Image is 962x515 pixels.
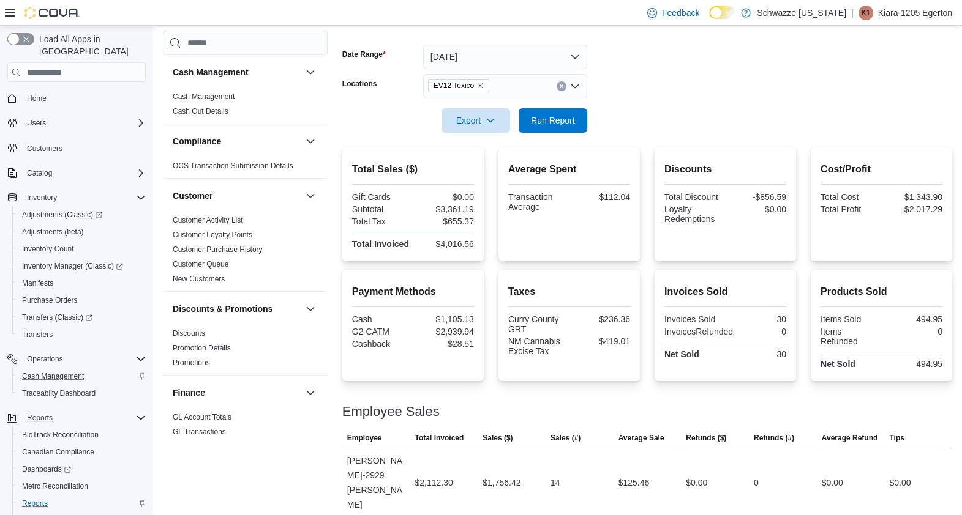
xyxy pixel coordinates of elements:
div: 30 [727,349,786,359]
a: Purchase Orders [17,293,83,308]
a: OCS Transaction Submission Details [173,161,293,170]
div: -$856.59 [727,192,786,202]
a: GL Account Totals [173,413,231,421]
span: Adjustments (Classic) [22,210,102,220]
div: Compliance [163,158,328,178]
div: $4,016.56 [415,239,474,249]
span: BioTrack Reconciliation [22,430,99,440]
div: $1,343.90 [884,192,942,202]
span: Canadian Compliance [22,447,94,457]
div: Customer [163,213,328,291]
span: Dashboards [17,462,146,476]
div: $1,105.13 [415,314,474,324]
span: Catalog [22,166,146,180]
button: Inventory [2,189,151,206]
span: Catalog [27,168,52,178]
h2: Invoices Sold [664,284,786,299]
span: Users [22,116,146,130]
button: Customers [2,139,151,157]
div: NM Cannabis Excise Tax [508,336,567,356]
span: Total Invoiced [415,433,464,443]
span: Feedback [662,7,699,19]
span: Customers [27,144,62,154]
button: Cash Management [173,66,301,78]
button: BioTrack Reconciliation [12,426,151,443]
a: Inventory Manager (Classic) [12,257,151,275]
span: BioTrack Reconciliation [17,428,146,442]
button: Catalog [22,166,57,180]
div: 0 [738,327,786,336]
a: Traceabilty Dashboard [17,386,100,401]
div: 30 [727,314,786,324]
span: Inventory [22,190,146,205]
span: Inventory Count [17,242,146,256]
span: Sales ($) [483,433,513,443]
span: Canadian Compliance [17,445,146,459]
div: $112.04 [571,192,630,202]
a: Customer Loyalty Points [173,231,252,239]
button: Users [22,116,51,130]
div: $1,756.42 [483,475,520,490]
div: Total Discount [664,192,723,202]
a: Customer Activity List [173,216,243,224]
span: Traceabilty Dashboard [22,388,96,398]
a: Manifests [17,276,58,291]
a: BioTrack Reconciliation [17,428,103,442]
div: 0 [754,475,759,490]
button: Adjustments (beta) [12,223,151,240]
div: $655.37 [415,217,474,226]
div: G2 CATM [352,327,411,336]
h2: Taxes [508,284,630,299]
h3: Compliance [173,135,221,147]
div: 494.95 [884,314,942,324]
a: Customers [22,141,67,156]
a: Reports [17,496,53,511]
span: Sales (#) [551,433,581,443]
h3: Customer [173,190,212,202]
div: Total Profit [821,204,879,214]
span: Metrc Reconciliation [22,481,88,491]
span: Tips [889,433,904,443]
span: Run Report [531,114,575,127]
label: Date Range [342,50,386,59]
a: Transfers (Classic) [17,310,97,325]
span: Manifests [17,276,146,291]
span: Home [27,94,47,103]
span: Discounts [173,328,205,338]
a: Inventory Manager (Classic) [17,259,128,273]
a: Promotions [173,358,210,367]
span: Customer Purchase History [173,245,263,254]
a: Canadian Compliance [17,445,99,459]
button: Operations [22,352,68,366]
a: Metrc Reconciliation [17,479,93,494]
span: Inventory Manager (Classic) [22,261,123,271]
a: Dashboards [17,462,76,476]
div: $28.51 [415,339,474,349]
p: Schwazze [US_STATE] [757,6,846,20]
span: Purchase Orders [22,295,78,305]
button: Reports [12,495,151,512]
span: Traceabilty Dashboard [17,386,146,401]
button: Customer [173,190,301,202]
div: Total Cost [821,192,879,202]
span: Dashboards [22,464,71,474]
a: Discounts [173,329,205,338]
span: Adjustments (beta) [17,224,146,239]
div: Cash [352,314,411,324]
div: Curry County GRT [508,314,567,334]
button: Purchase Orders [12,292,151,309]
button: Run Report [519,108,587,133]
h2: Products Sold [821,284,942,299]
span: Reports [22,410,146,425]
div: $125.46 [618,475,650,490]
button: Clear input [557,81,566,91]
span: Reports [27,413,53,423]
button: Transfers [12,326,151,343]
button: Canadian Compliance [12,443,151,461]
div: Discounts & Promotions [163,326,328,375]
h2: Average Spent [508,162,630,177]
a: Adjustments (Classic) [17,207,107,222]
div: $0.00 [889,475,911,490]
span: Adjustments (beta) [22,227,84,237]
